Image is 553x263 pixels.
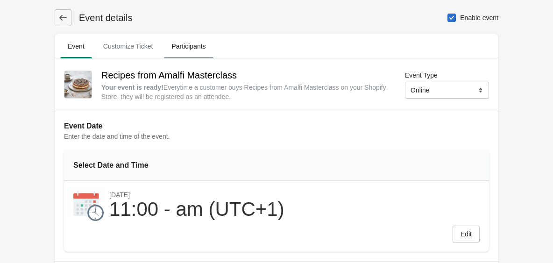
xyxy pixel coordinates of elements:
[71,11,133,24] h1: Event details
[461,230,472,238] span: Edit
[164,38,213,55] span: Participants
[64,121,489,132] h2: Event Date
[460,13,498,22] span: Enable event
[109,199,284,220] div: 11:00 - am (UTC+1)
[101,68,390,83] h2: Recipes from Amalfi Masterclass
[453,226,480,242] button: Edit
[109,191,284,199] div: [DATE]
[73,160,195,171] div: Select Date and Time
[405,71,438,80] label: Event Type
[64,71,92,98] img: p156_RPS2221_08.01.22_RPS_2221_Almalfi_D8__Torta_ricotta120_copy.jpg
[101,83,390,101] div: Everytime a customer buys Recipes from Amalfi Masterclass on your Shopify Store, they will be reg...
[64,133,170,140] span: Enter the date and time of the event.
[60,38,92,55] span: Event
[73,191,104,221] img: calendar-9220d27974dede90758afcd34f990835.png
[96,38,161,55] span: Customize Ticket
[101,84,163,91] strong: Your event is ready !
